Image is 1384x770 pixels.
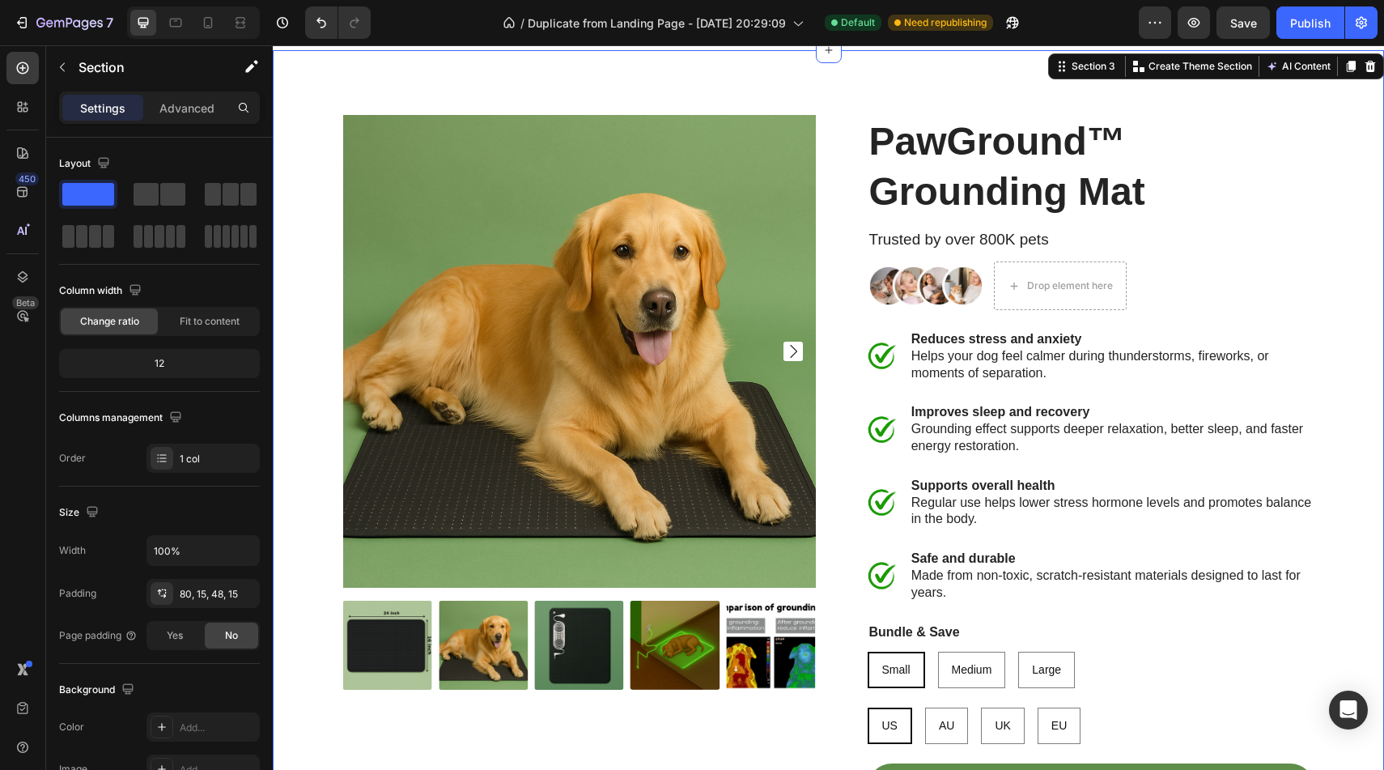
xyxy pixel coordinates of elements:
div: 1 col [180,452,256,466]
p: Section [79,57,211,77]
div: Background [59,679,138,701]
span: Fit to content [180,314,240,329]
div: Columns management [59,407,185,429]
span: No [225,628,238,643]
p: Bundle & Save [596,579,1040,596]
div: Beta [12,296,39,309]
div: Size [59,502,102,524]
span: Need republishing [904,15,987,30]
div: Column width [59,280,145,302]
p: Trusted by over 800K pets [596,185,1040,205]
div: Undo/Redo [305,6,371,39]
span: UK [722,674,737,687]
input: Auto [147,536,259,565]
p: Advanced [159,100,214,117]
div: Color [59,720,84,734]
div: 12 [62,352,257,375]
p: Helps your dog feel calmer during thunderstorms, fireworks, or moments of separation. [639,286,1040,336]
div: Add... [180,721,256,735]
span: Small [609,618,638,631]
span: Default [841,15,875,30]
button: AI Content [990,11,1061,31]
img: gempages_562667824334505125-df90d1e6-f10a-4b98-aafa-b40d912c3931.png [595,516,624,545]
span: Save [1230,16,1257,30]
h1: PawGround™ Grounding Mat [595,70,1042,174]
div: Padding [59,586,96,601]
span: / [520,15,524,32]
span: Large [759,618,788,631]
p: Regular use helps lower stress hormone levels and promotes balance in the body. [639,432,1040,483]
p: Grounding effect supports deeper relaxation, better sleep, and faster energy restoration. [639,359,1040,409]
div: Layout [59,153,113,175]
p: Create Theme Section [876,14,979,28]
span: Yes [167,628,183,643]
p: Settings [80,100,125,117]
span: US [609,674,625,687]
img: gempages_562667824334505125-a0a253b5-0840-4855-b4c5-2754970e6c95.png [595,219,711,262]
span: Change ratio [80,314,139,329]
span: Medium [679,618,720,631]
button: Grab the deal [595,718,1042,767]
iframe: Design area [273,45,1384,770]
div: 450 [15,172,39,185]
p: 7 [106,13,113,32]
span: Duplicate from Landing Page - [DATE] 20:29:09 [528,15,786,32]
strong: Improves sleep and recovery [639,359,817,373]
button: 7 [6,6,121,39]
strong: Reduces stress and anxiety [639,287,809,300]
div: Publish [1290,15,1331,32]
div: Section 3 [796,14,846,28]
img: gempages_562667824334505125-df90d1e6-f10a-4b98-aafa-b40d912c3931.png [595,296,624,325]
strong: Safe and durable [639,506,743,520]
span: EU [779,674,794,687]
div: Width [59,543,86,558]
button: Publish [1276,6,1344,39]
button: Carousel Next Arrow [511,296,530,316]
strong: Supports overall health [639,433,783,447]
div: Order [59,451,86,466]
div: 80, 15, 48, 15 [180,587,256,602]
div: Drop element here [754,234,840,247]
span: AU [666,674,681,687]
p: Made from non-toxic, scratch-resistant materials designed to last for years. [639,505,1040,555]
div: Page padding [59,628,138,643]
img: gempages_562667824334505125-df90d1e6-f10a-4b98-aafa-b40d912c3931.png [595,370,624,399]
button: Save [1216,6,1270,39]
img: gempages_562667824334505125-df90d1e6-f10a-4b98-aafa-b40d912c3931.png [595,443,624,472]
div: Open Intercom Messenger [1329,691,1368,730]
